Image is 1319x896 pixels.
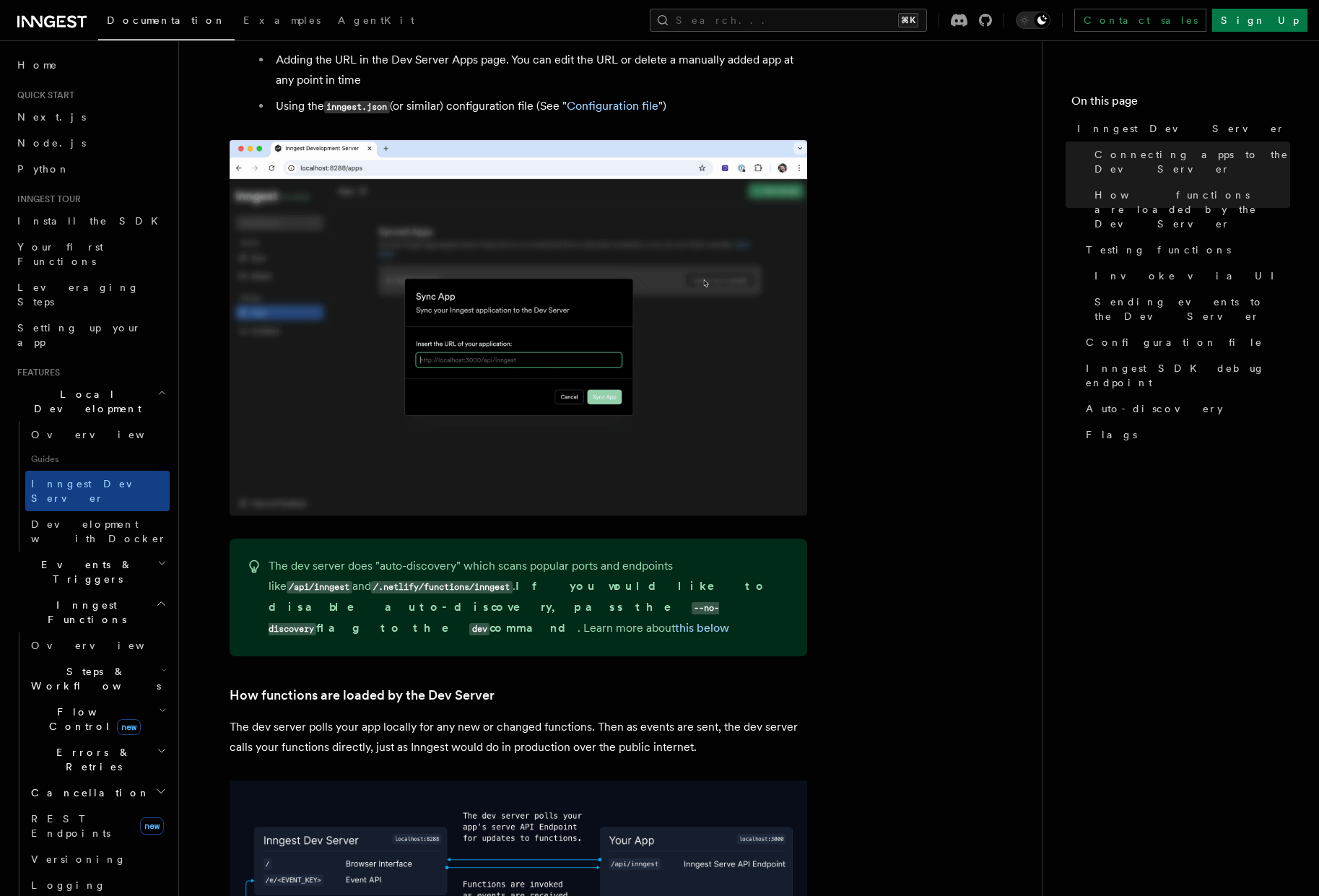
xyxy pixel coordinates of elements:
button: Local Development [12,381,170,422]
p: The dev server polls your app locally for any new or changed functions. Then as events are sent, ... [230,717,807,757]
a: Your first Functions [12,234,170,274]
span: new [140,817,164,835]
span: REST Endpoints [31,813,110,839]
span: Steps & Workflows [25,664,161,693]
p: The dev server does "auto-discovery" which scans popular ports and endpoints like and . . Learn m... [269,556,790,639]
span: Testing functions [1086,243,1231,257]
span: Features [12,367,60,378]
span: Examples [243,14,321,26]
span: Next.js [17,111,86,123]
code: /.netlify/functions/inngest [371,581,513,593]
span: new [117,719,141,735]
span: Inngest SDK debug endpoint [1086,361,1290,390]
li: Using the (or similar) configuration file (See " ") [271,96,807,117]
a: Node.js [12,130,170,156]
a: this below [675,621,729,635]
a: Development with Docker [25,511,170,552]
button: Inngest Functions [12,592,170,632]
span: Overview [31,640,180,651]
span: Documentation [107,14,226,26]
img: Dev Server demo manually syncing an app [230,140,807,516]
a: How functions are loaded by the Dev Server [1089,182,1290,237]
a: Next.js [12,104,170,130]
button: Cancellation [25,780,170,806]
span: Home [17,58,58,72]
span: Setting up your app [17,322,142,348]
a: Contact sales [1074,9,1206,32]
span: Install the SDK [17,215,167,227]
span: Invoke via UI [1094,269,1287,283]
a: Documentation [98,4,235,40]
div: Local Development [12,422,170,552]
code: inngest.json [324,101,390,113]
span: Events & Triggers [12,557,157,586]
code: --no-discovery [269,602,720,635]
code: /api/inngest [287,581,352,593]
a: Configuration file [567,99,658,113]
a: REST Endpointsnew [25,806,170,846]
a: Install the SDK [12,208,170,234]
kbd: ⌘K [898,13,918,27]
a: Connecting apps to the Dev Server [1089,142,1290,182]
a: Leveraging Steps [12,274,170,315]
span: Python [17,163,70,175]
span: Versioning [31,853,126,865]
a: Home [12,52,170,78]
a: Setting up your app [12,315,170,355]
span: Development with Docker [31,518,167,544]
span: Connecting apps to the Dev Server [1094,147,1290,176]
code: dev [469,623,489,635]
button: Search...⌘K [650,9,927,32]
span: Inngest tour [12,193,81,205]
span: Configuration file [1086,335,1263,349]
a: Inngest Dev Server [25,471,170,511]
a: Inngest Dev Server [1071,116,1290,142]
span: How functions are loaded by the Dev Server [1094,188,1290,231]
a: Configuration file [1080,329,1290,355]
li: Adding the URL in the Dev Server Apps page. You can edit the URL or delete a manually added app a... [271,50,807,90]
a: Inngest SDK debug endpoint [1080,355,1290,396]
h4: On this page [1071,92,1290,116]
span: Overview [31,429,180,440]
span: Local Development [12,387,157,416]
span: Inngest Dev Server [31,478,154,504]
button: Steps & Workflows [25,658,170,699]
span: AgentKit [338,14,414,26]
span: Flow Control [25,705,159,734]
a: Auto-discovery [1080,396,1290,422]
a: Sign Up [1212,9,1307,32]
strong: If you would like to disable auto-discovery, pass the flag to the command [269,579,767,635]
a: Examples [235,4,329,39]
a: Testing functions [1080,237,1290,263]
button: Toggle dark mode [1016,12,1050,29]
a: AgentKit [329,4,423,39]
button: Events & Triggers [12,552,170,592]
a: Overview [25,422,170,448]
span: Sending events to the Dev Server [1094,295,1290,323]
span: Auto-discovery [1086,401,1223,416]
span: Node.js [17,137,86,149]
span: Leveraging Steps [17,282,139,308]
span: Logging [31,879,106,891]
span: Flags [1086,427,1137,442]
button: Flow Controlnew [25,699,170,739]
a: Invoke via UI [1089,263,1290,289]
a: How functions are loaded by the Dev Server [230,685,495,705]
span: Your first Functions [17,241,103,267]
a: Flags [1080,422,1290,448]
span: Inngest Dev Server [1077,121,1285,136]
button: Errors & Retries [25,739,170,780]
span: Quick start [12,90,74,101]
span: Errors & Retries [25,745,157,774]
span: Inngest Functions [12,598,156,627]
a: Overview [25,632,170,658]
a: Python [12,156,170,182]
a: Sending events to the Dev Server [1089,289,1290,329]
span: Cancellation [25,786,150,800]
span: Guides [25,448,170,471]
a: Versioning [25,846,170,872]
